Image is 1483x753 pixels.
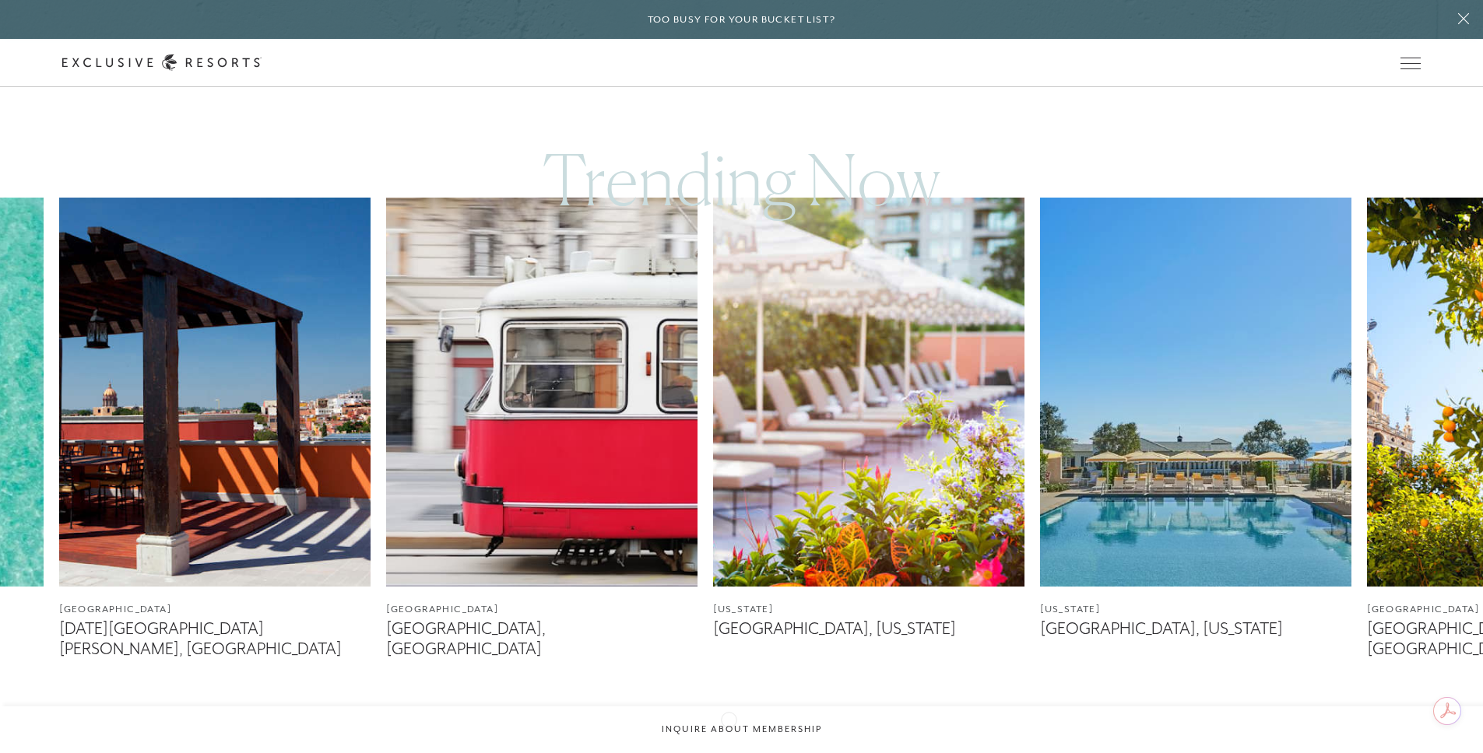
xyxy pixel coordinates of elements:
figcaption: [GEOGRAPHIC_DATA] [386,602,698,617]
button: Open navigation [1400,58,1421,68]
figcaption: [GEOGRAPHIC_DATA], [US_STATE] [1040,619,1351,639]
a: [GEOGRAPHIC_DATA][GEOGRAPHIC_DATA], [GEOGRAPHIC_DATA] [386,198,698,659]
figcaption: [US_STATE] [713,602,1024,617]
figcaption: [DATE][GEOGRAPHIC_DATA][PERSON_NAME], [GEOGRAPHIC_DATA] [59,619,371,658]
figcaption: [GEOGRAPHIC_DATA], [GEOGRAPHIC_DATA] [386,619,698,658]
figcaption: [GEOGRAPHIC_DATA] [59,602,371,617]
h6: Too busy for your bucket list? [648,12,836,27]
a: [US_STATE][GEOGRAPHIC_DATA], [US_STATE] [1040,198,1351,639]
a: [US_STATE][GEOGRAPHIC_DATA], [US_STATE] [713,198,1024,639]
a: [GEOGRAPHIC_DATA][DATE][GEOGRAPHIC_DATA][PERSON_NAME], [GEOGRAPHIC_DATA] [59,198,371,659]
figcaption: [GEOGRAPHIC_DATA], [US_STATE] [713,619,1024,639]
figcaption: [US_STATE] [1040,602,1351,617]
